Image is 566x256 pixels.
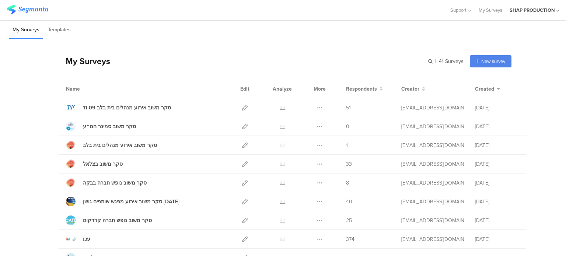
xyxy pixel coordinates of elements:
div: Analyze [271,80,293,98]
span: 25 [346,217,352,224]
a: עכו [66,234,90,244]
button: Respondents [346,85,383,93]
div: [DATE] [475,104,519,112]
div: [DATE] [475,198,519,206]
span: 0 [346,123,349,130]
span: New survey [481,58,505,65]
li: Templates [45,21,74,39]
a: סקר משוב נופש חברה בבקה [66,178,147,187]
div: [DATE] [475,123,519,130]
div: Edit [237,80,253,98]
div: My Surveys [58,55,110,67]
div: SHAP PRODUCTION [510,7,555,14]
span: | [434,57,437,65]
div: shapievents@gmail.com [401,141,464,149]
span: 41 Surveys [439,57,464,65]
a: סקר משוב בצלאל [66,159,123,169]
a: סקר משוב אירוע מנהלים בית בלב [66,140,157,150]
span: Creator [401,85,419,93]
div: סקר משוב אירוע מפגש שותפים גושן 11.06.25 [83,198,179,206]
span: Created [475,85,494,93]
div: [DATE] [475,217,519,224]
div: 11.09 סקר משוב אירוע מנהלים בית בלב [83,104,171,112]
div: shapievents@gmail.com [401,217,464,224]
span: Respondents [346,85,377,93]
div: [DATE] [475,141,519,149]
span: 40 [346,198,352,206]
div: Name [66,85,110,93]
span: 8 [346,179,349,187]
button: Created [475,85,500,93]
span: 1 [346,141,348,149]
a: סקר משוב אירוע מפגש שותפים גושן [DATE] [66,197,179,206]
div: shapievents@gmail.com [401,160,464,168]
div: עכו [83,235,90,243]
a: סקר משוב נופש חברה קרדקום [66,215,152,225]
div: סקר משוב סמינר חמ״ע [83,123,136,130]
div: סקר משוב נופש חברה קרדקום [83,217,152,224]
span: 374 [346,235,354,243]
div: סקר משוב בצלאל [83,160,123,168]
span: 33 [346,160,352,168]
div: shapievents@gmail.com [401,123,464,130]
div: More [312,80,328,98]
div: [DATE] [475,179,519,187]
div: shapievents@gmail.com [401,235,464,243]
div: סקר משוב נופש חברה בבקה [83,179,147,187]
div: [DATE] [475,235,519,243]
div: shapievents@gmail.com [401,179,464,187]
span: Support [450,7,467,14]
a: 11.09 סקר משוב אירוע מנהלים בית בלב [66,103,171,112]
a: סקר משוב סמינר חמ״ע [66,122,136,131]
span: 51 [346,104,351,112]
li: My Surveys [9,21,43,39]
div: סקר משוב אירוע מנהלים בית בלב [83,141,157,149]
img: segmanta logo [7,5,48,14]
div: [DATE] [475,160,519,168]
div: shapievents@gmail.com [401,198,464,206]
button: Creator [401,85,425,93]
div: shapievents@gmail.com [401,104,464,112]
